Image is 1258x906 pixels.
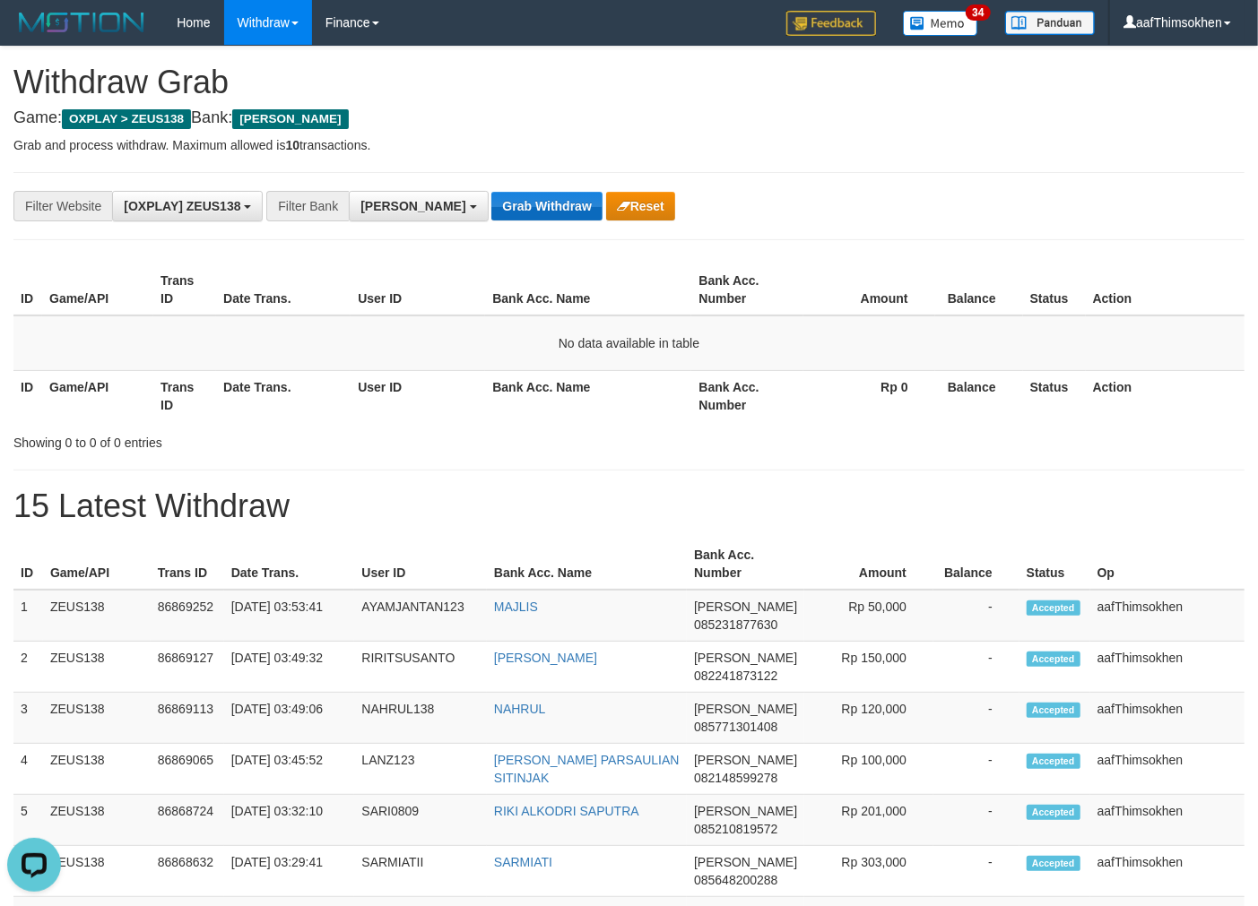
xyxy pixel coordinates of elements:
[1027,754,1080,769] span: Accepted
[354,846,487,897] td: SARMIATII
[151,539,224,590] th: Trans ID
[694,873,777,887] span: Copy 085648200288 to clipboard
[933,539,1019,590] th: Balance
[13,539,43,590] th: ID
[7,7,61,61] button: Open LiveChat chat widget
[694,804,797,818] span: [PERSON_NAME]
[1023,370,1086,421] th: Status
[224,590,355,642] td: [DATE] 03:53:41
[13,370,42,421] th: ID
[694,855,797,869] span: [PERSON_NAME]
[1090,846,1245,897] td: aafThimsokhen
[1027,651,1080,667] span: Accepted
[13,590,43,642] td: 1
[933,693,1019,744] td: -
[687,539,804,590] th: Bank Acc. Number
[216,264,351,315] th: Date Trans.
[43,693,151,744] td: ZEUS138
[224,744,355,795] td: [DATE] 03:45:52
[694,617,777,632] span: Copy 085231877630 to clipboard
[933,744,1019,795] td: -
[13,427,511,452] div: Showing 0 to 0 of 0 entries
[151,744,224,795] td: 86869065
[804,744,933,795] td: Rp 100,000
[1027,600,1080,616] span: Accepted
[224,795,355,846] td: [DATE] 03:32:10
[1090,795,1245,846] td: aafThimsokhen
[1027,805,1080,820] span: Accepted
[933,846,1019,897] td: -
[151,642,224,693] td: 86869127
[1005,11,1095,35] img: panduan.png
[485,370,691,421] th: Bank Acc. Name
[1090,693,1245,744] td: aafThimsokhen
[1090,590,1245,642] td: aafThimsokhen
[694,651,797,665] span: [PERSON_NAME]
[966,4,990,21] span: 34
[13,315,1245,371] td: No data available in table
[694,720,777,734] span: Copy 085771301408 to clipboard
[43,795,151,846] td: ZEUS138
[694,600,797,614] span: [PERSON_NAME]
[691,370,803,421] th: Bank Acc. Number
[354,642,487,693] td: RIRITSUSANTO
[43,590,151,642] td: ZEUS138
[804,846,933,897] td: Rp 303,000
[494,855,552,869] a: SARMIATI
[1027,703,1080,718] span: Accepted
[13,109,1245,127] h4: Game: Bank:
[266,191,349,221] div: Filter Bank
[694,822,777,836] span: Copy 085210819572 to clipboard
[1086,370,1245,421] th: Action
[1027,856,1080,871] span: Accepted
[42,370,153,421] th: Game/API
[804,539,933,590] th: Amount
[354,744,487,795] td: LANZ123
[694,771,777,785] span: Copy 082148599278 to clipboard
[151,795,224,846] td: 86868724
[494,600,538,614] a: MAJLIS
[494,753,680,785] a: [PERSON_NAME] PARSAULIAN SITINJAK
[351,264,485,315] th: User ID
[151,693,224,744] td: 86869113
[224,693,355,744] td: [DATE] 03:49:06
[491,192,602,220] button: Grab Withdraw
[1086,264,1245,315] th: Action
[13,9,150,36] img: MOTION_logo.png
[42,264,153,315] th: Game/API
[224,846,355,897] td: [DATE] 03:29:41
[216,370,351,421] th: Date Trans.
[13,191,112,221] div: Filter Website
[13,65,1245,100] h1: Withdraw Grab
[606,192,675,220] button: Reset
[224,642,355,693] td: [DATE] 03:49:32
[485,264,691,315] th: Bank Acc. Name
[13,136,1245,154] p: Grab and process withdraw. Maximum allowed is transactions.
[13,693,43,744] td: 3
[933,590,1019,642] td: -
[43,846,151,897] td: ZEUS138
[494,651,597,665] a: [PERSON_NAME]
[354,590,487,642] td: AYAMJANTAN123
[349,191,488,221] button: [PERSON_NAME]
[153,264,216,315] th: Trans ID
[804,693,933,744] td: Rp 120,000
[354,795,487,846] td: SARI0809
[13,264,42,315] th: ID
[285,138,299,152] strong: 10
[1090,744,1245,795] td: aafThimsokhen
[694,669,777,683] span: Copy 082241873122 to clipboard
[43,642,151,693] td: ZEUS138
[694,753,797,767] span: [PERSON_NAME]
[804,642,933,693] td: Rp 150,000
[351,370,485,421] th: User ID
[43,744,151,795] td: ZEUS138
[112,191,263,221] button: [OXPLAY] ZEUS138
[13,488,1245,524] h1: 15 Latest Withdraw
[13,642,43,693] td: 2
[62,109,191,129] span: OXPLAY > ZEUS138
[13,744,43,795] td: 4
[153,370,216,421] th: Trans ID
[691,264,803,315] th: Bank Acc. Number
[803,370,935,421] th: Rp 0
